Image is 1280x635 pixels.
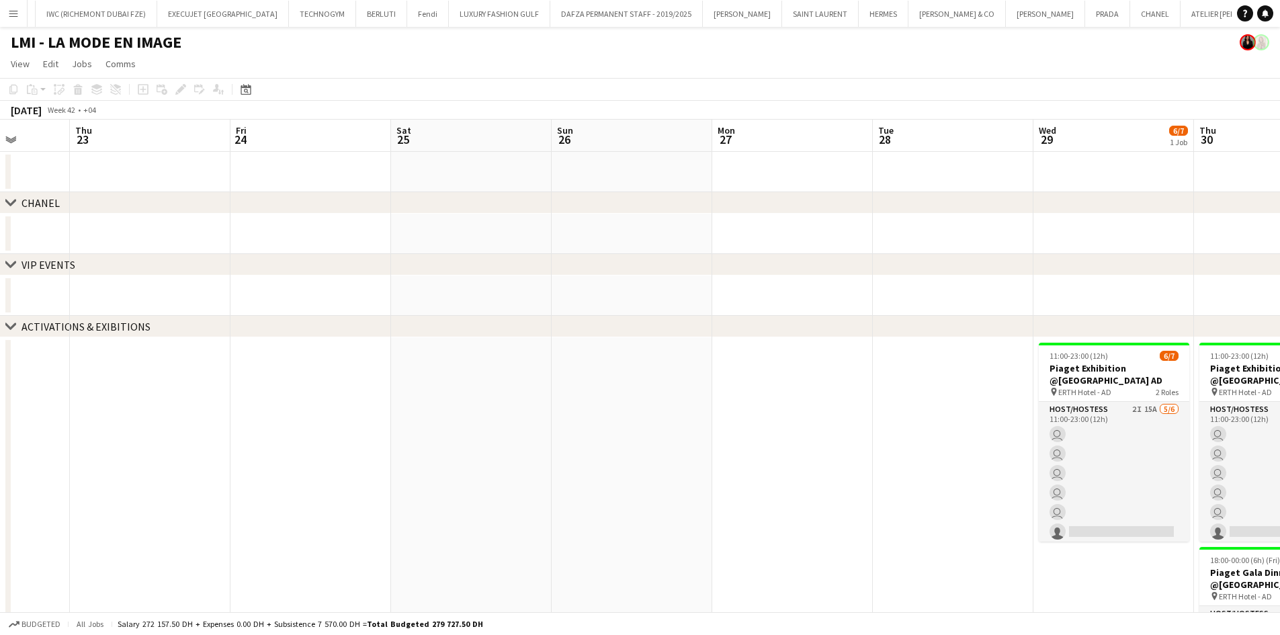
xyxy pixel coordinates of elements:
[11,32,181,52] h1: LMI - LA MODE EN IMAGE
[718,124,735,136] span: Mon
[1130,1,1181,27] button: CHANEL
[38,55,64,73] a: Edit
[396,124,411,136] span: Sat
[557,124,573,136] span: Sun
[1240,34,1256,50] app-user-avatar: Maria Fernandes
[1039,343,1189,542] app-job-card: 11:00-23:00 (12h)6/7Piaget Exhibition @[GEOGRAPHIC_DATA] AD ERTH Hotel - AD2 RolesHost/Hostess2I1...
[1210,351,1269,361] span: 11:00-23:00 (12h)
[118,619,483,629] div: Salary 272 157.50 DH + Expenses 0.00 DH + Subsistence 7 570.00 DH =
[75,124,92,136] span: Thu
[1253,34,1269,50] app-user-avatar: Viviane Melatti
[367,619,483,629] span: Total Budgeted 279 727.50 DH
[550,1,703,27] button: DAFZA PERMANENT STAFF - 2019/2025
[1085,1,1130,27] button: PRADA
[105,58,136,70] span: Comms
[407,1,449,27] button: Fendi
[1039,362,1189,386] h3: Piaget Exhibition @[GEOGRAPHIC_DATA] AD
[1039,124,1056,136] span: Wed
[74,619,106,629] span: All jobs
[22,320,151,333] div: ACTIVATIONS & EXIBITIONS
[1037,132,1056,147] span: 29
[11,103,42,117] div: [DATE]
[72,58,92,70] span: Jobs
[716,132,735,147] span: 27
[859,1,908,27] button: HERMES
[1039,402,1189,545] app-card-role: Host/Hostess2I15A5/611:00-23:00 (12h)
[73,132,92,147] span: 23
[1210,555,1280,565] span: 18:00-00:00 (6h) (Fri)
[5,55,35,73] a: View
[234,132,247,147] span: 24
[876,132,894,147] span: 28
[1156,387,1179,397] span: 2 Roles
[1197,132,1216,147] span: 30
[1160,351,1179,361] span: 6/7
[236,124,247,136] span: Fri
[7,617,62,632] button: Budgeted
[782,1,859,27] button: SAINT LAURENT
[1058,387,1111,397] span: ERTH Hotel - AD
[157,1,289,27] button: EXECUJET [GEOGRAPHIC_DATA]
[289,1,356,27] button: TECHNOGYM
[1219,387,1272,397] span: ERTH Hotel - AD
[83,105,96,115] div: +04
[22,196,60,210] div: CHANEL
[67,55,97,73] a: Jobs
[1219,591,1272,601] span: ERTH Hotel - AD
[1170,137,1187,147] div: 1 Job
[356,1,407,27] button: BERLUTI
[394,132,411,147] span: 25
[1050,351,1108,361] span: 11:00-23:00 (12h)
[908,1,1006,27] button: [PERSON_NAME] & CO
[703,1,782,27] button: [PERSON_NAME]
[1169,126,1188,136] span: 6/7
[43,58,58,70] span: Edit
[100,55,141,73] a: Comms
[1006,1,1085,27] button: [PERSON_NAME]
[22,620,60,629] span: Budgeted
[1199,124,1216,136] span: Thu
[555,132,573,147] span: 26
[878,124,894,136] span: Tue
[36,1,157,27] button: IWC (RICHEMONT DUBAI FZE)
[11,58,30,70] span: View
[449,1,550,27] button: LUXURY FASHION GULF
[44,105,78,115] span: Week 42
[22,258,75,271] div: VIP EVENTS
